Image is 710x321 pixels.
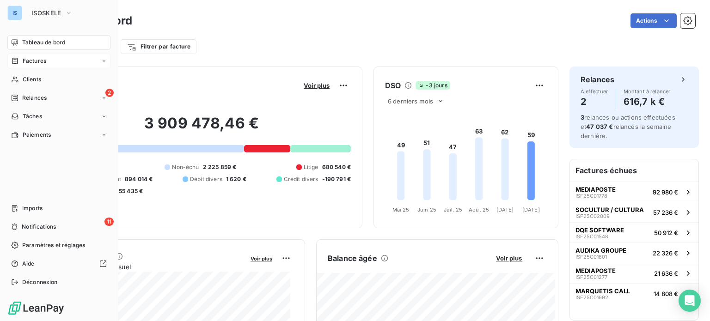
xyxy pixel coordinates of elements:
[653,209,678,216] span: 57 236 €
[116,187,143,195] span: -55 435 €
[304,82,330,89] span: Voir plus
[575,274,607,280] span: ISF25C01277
[575,267,616,274] span: MEDIAPOSTE
[23,57,46,65] span: Factures
[581,74,614,85] h6: Relances
[586,123,613,130] span: 47 037 €
[654,270,678,277] span: 21 636 €
[172,163,199,171] span: Non-échu
[653,249,678,257] span: 22 326 €
[570,159,698,182] h6: Factures échues
[23,112,42,121] span: Tâches
[469,206,489,213] tspan: Août 25
[125,175,153,183] span: 894 014 €
[52,262,244,272] span: Chiffre d'affaires mensuel
[654,229,678,236] span: 50 912 €
[575,234,608,239] span: ISF25C01548
[104,218,114,226] span: 11
[322,163,351,171] span: 680 540 €
[7,6,22,20] div: IS
[22,260,35,268] span: Aide
[388,97,433,105] span: 6 derniers mois
[575,193,607,199] span: ISF25C01778
[7,256,110,271] a: Aide
[444,206,462,213] tspan: Juil. 25
[23,75,41,84] span: Clients
[570,182,698,202] button: MEDIAPOSTEISF25C0177892 980 €
[328,253,377,264] h6: Balance âgée
[653,188,678,196] span: 92 980 €
[575,247,626,254] span: AUDIKA GROUPE
[522,206,540,213] tspan: [DATE]
[581,114,675,139] span: relances ou actions effectuées et relancés la semaine dernière.
[575,206,644,213] span: SOCULTUR / CULTURA
[575,213,610,219] span: ISF25C02009
[248,254,275,262] button: Voir plus
[190,175,222,183] span: Débit divers
[251,255,272,262] span: Voir plus
[22,38,65,47] span: Tableau de bord
[575,186,616,193] span: MEDIAPOSTE
[575,295,608,300] span: ISF25C01692
[322,175,351,183] span: -190 791 €
[581,94,608,109] h4: 2
[121,39,196,54] button: Filtrer par facture
[203,163,237,171] span: 2 225 859 €
[624,94,671,109] h4: 616,7 k €
[570,222,698,242] button: DQE SOFTWAREISF25C0154850 912 €
[575,254,607,260] span: ISF25C01801
[570,283,698,303] button: MARQUETIS CALLISF25C0169214 808 €
[581,114,584,121] span: 3
[416,81,450,90] span: -3 jours
[22,223,56,231] span: Notifications
[575,287,630,295] span: MARQUETIS CALL
[385,80,401,91] h6: DSO
[581,89,608,94] span: À effectuer
[624,89,671,94] span: Montant à relancer
[570,242,698,263] button: AUDIKA GROUPEISF25C0180122 326 €
[22,278,58,286] span: Déconnexion
[31,9,61,17] span: ISOSKELE
[417,206,436,213] tspan: Juin 25
[301,81,332,90] button: Voir plus
[7,301,65,315] img: Logo LeanPay
[23,131,51,139] span: Paiements
[284,175,318,183] span: Crédit divers
[575,226,624,234] span: DQE SOFTWARE
[570,263,698,283] button: MEDIAPOSTEISF25C0127721 636 €
[52,114,351,142] h2: 3 909 478,46 €
[105,89,114,97] span: 2
[493,254,525,262] button: Voir plus
[226,175,246,183] span: 1 620 €
[679,290,701,312] div: Open Intercom Messenger
[630,13,677,28] button: Actions
[22,241,85,249] span: Paramètres et réglages
[22,94,47,102] span: Relances
[392,206,410,213] tspan: Mai 25
[22,204,43,212] span: Imports
[496,254,522,262] span: Voir plus
[304,163,318,171] span: Litige
[570,202,698,222] button: SOCULTUR / CULTURAISF25C0200957 236 €
[654,290,678,297] span: 14 808 €
[496,206,514,213] tspan: [DATE]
